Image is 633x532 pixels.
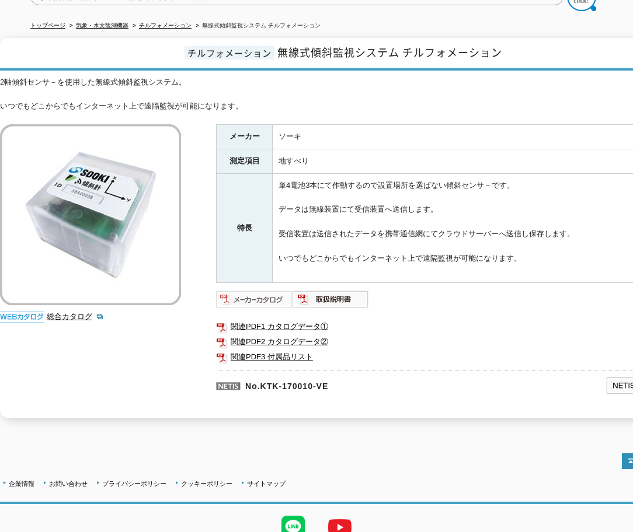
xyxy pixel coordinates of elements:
p: No.KTK-170010-VE [216,370,493,398]
th: 特長 [217,173,273,282]
a: お問い合わせ [49,480,88,487]
th: メーカー [217,125,273,149]
a: クッキーポリシー [181,480,232,487]
span: チルフォメーション [185,46,274,60]
img: メーカーカタログ [216,290,293,309]
a: サイトマップ [247,480,286,487]
a: 総合カタログ [47,312,104,321]
li: 無線式傾斜監視システム チルフォメーション [193,20,321,32]
a: チルフォメーション [139,22,192,29]
th: 測定項目 [217,149,273,174]
a: メーカーカタログ [216,297,293,306]
a: 企業情報 [9,480,34,487]
a: 気象・水文観測機器 [76,22,128,29]
a: プライバシーポリシー [102,480,166,487]
span: 無線式傾斜監視システム チルフォメーション [277,44,502,60]
a: 取扱説明書 [293,297,369,306]
a: トップページ [30,22,65,29]
img: 取扱説明書 [293,290,369,309]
